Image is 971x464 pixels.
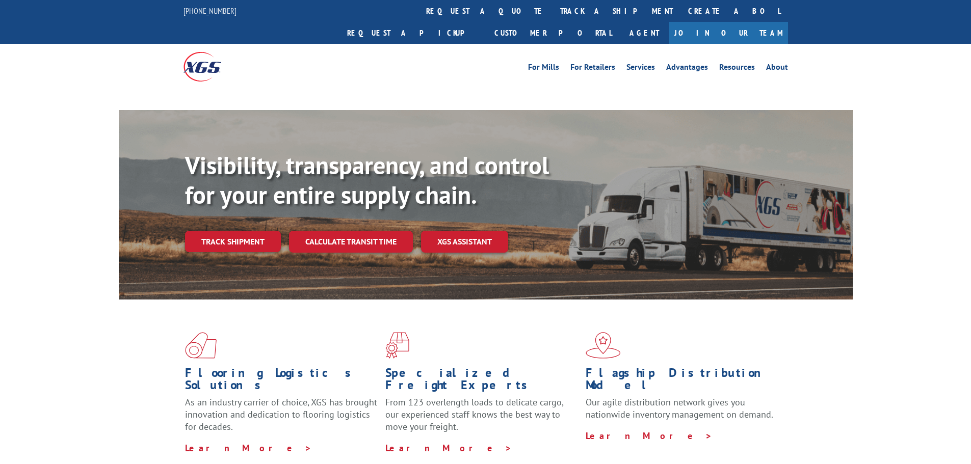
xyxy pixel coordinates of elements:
[385,442,512,454] a: Learn More >
[385,396,578,442] p: From 123 overlength loads to delicate cargo, our experienced staff knows the best way to move you...
[586,367,778,396] h1: Flagship Distribution Model
[586,332,621,359] img: xgs-icon-flagship-distribution-model-red
[570,63,615,74] a: For Retailers
[385,367,578,396] h1: Specialized Freight Experts
[385,332,409,359] img: xgs-icon-focused-on-flooring-red
[669,22,788,44] a: Join Our Team
[586,396,773,420] span: Our agile distribution network gives you nationwide inventory management on demand.
[185,231,281,252] a: Track shipment
[185,149,549,210] b: Visibility, transparency, and control for your entire supply chain.
[619,22,669,44] a: Agent
[626,63,655,74] a: Services
[185,442,312,454] a: Learn More >
[528,63,559,74] a: For Mills
[183,6,237,16] a: [PHONE_NUMBER]
[586,430,713,442] a: Learn More >
[185,396,377,432] span: As an industry carrier of choice, XGS has brought innovation and dedication to flooring logistics...
[421,231,508,253] a: XGS ASSISTANT
[185,367,378,396] h1: Flooring Logistics Solutions
[666,63,708,74] a: Advantages
[766,63,788,74] a: About
[719,63,755,74] a: Resources
[289,231,413,253] a: Calculate transit time
[487,22,619,44] a: Customer Portal
[185,332,217,359] img: xgs-icon-total-supply-chain-intelligence-red
[339,22,487,44] a: Request a pickup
